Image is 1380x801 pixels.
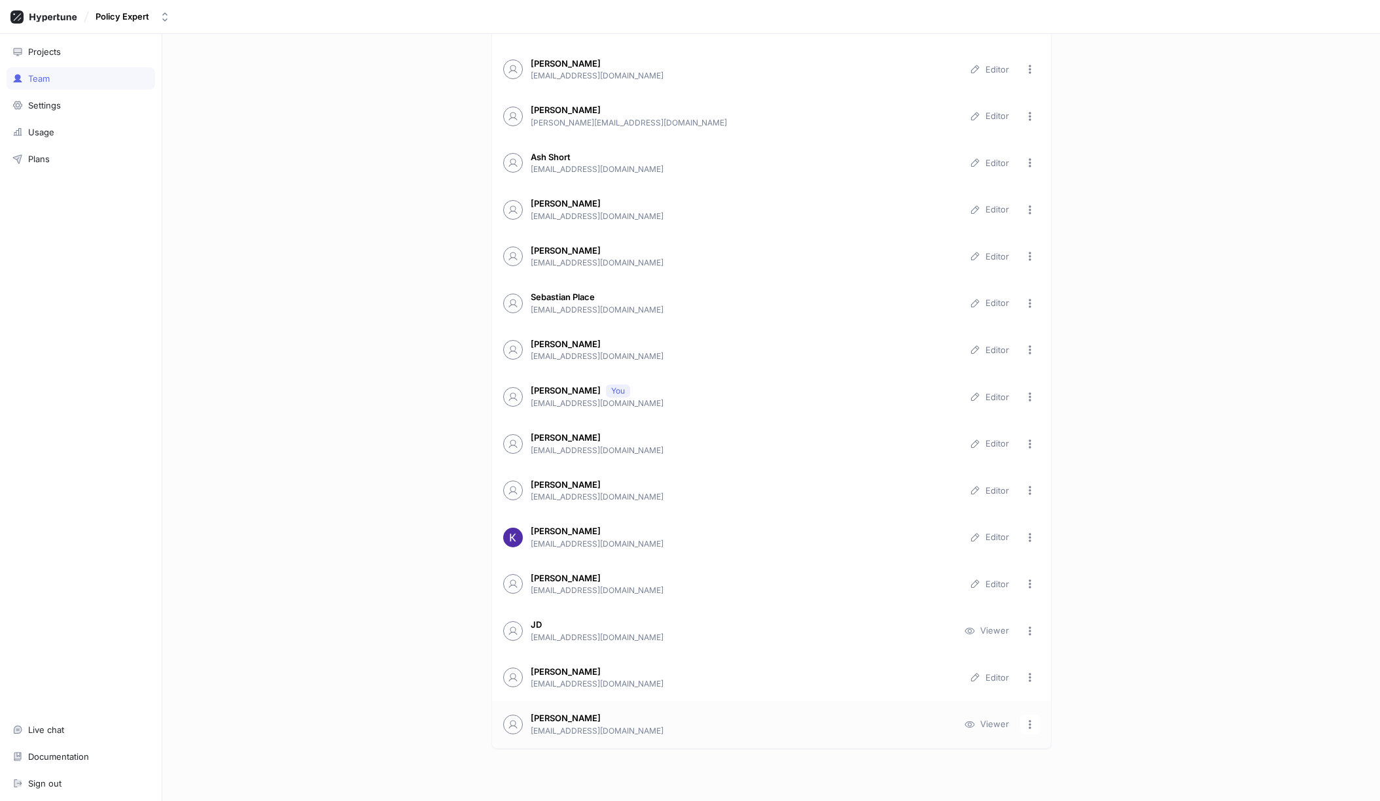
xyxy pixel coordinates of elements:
p: [PERSON_NAME] [531,384,601,398]
p: [PERSON_NAME] [531,197,601,211]
div: Projects [28,46,61,57]
p: [PERSON_NAME] [531,432,601,445]
p: [PERSON_NAME] [531,572,601,585]
div: Editor [985,672,1009,683]
div: Editor [985,251,1009,262]
div: You [611,385,625,397]
a: Plans [7,148,155,170]
p: [PERSON_NAME] [531,245,601,258]
div: Viewer [980,625,1009,636]
div: Editor [985,158,1009,169]
p: [EMAIL_ADDRESS][DOMAIN_NAME] [531,257,956,269]
div: Documentation [28,751,89,762]
p: [PERSON_NAME] [531,58,601,71]
div: Editor [985,532,1009,543]
p: [PERSON_NAME] [531,525,601,538]
p: JD [531,619,542,632]
a: Usage [7,121,155,143]
p: [EMAIL_ADDRESS][DOMAIN_NAME] [531,70,956,82]
p: [EMAIL_ADDRESS][DOMAIN_NAME] [531,491,956,503]
div: Sign out [28,778,62,789]
div: Editor [985,204,1009,215]
button: Editor [964,200,1015,220]
p: [PERSON_NAME] [531,104,601,117]
p: [EMAIL_ADDRESS][DOMAIN_NAME] [531,163,956,175]
button: Editor [964,247,1015,266]
p: [EMAIL_ADDRESS][DOMAIN_NAME] [531,538,956,550]
div: Editor [985,579,1009,590]
p: [EMAIL_ADDRESS][DOMAIN_NAME] [531,445,956,456]
div: Editor [985,64,1009,75]
button: Editor [964,574,1015,594]
p: [EMAIL_ADDRESS][DOMAIN_NAME] [531,585,956,596]
p: [EMAIL_ADDRESS][DOMAIN_NAME] [531,350,956,362]
div: Viewer [980,719,1009,730]
button: Policy Expert [90,6,175,27]
p: [PERSON_NAME] [531,338,601,351]
p: [EMAIL_ADDRESS][DOMAIN_NAME] [531,398,956,409]
div: Policy Expert [96,11,149,22]
div: Editor [985,345,1009,356]
p: [PERSON_NAME] [531,479,601,492]
div: Team [28,73,50,84]
button: Editor [964,434,1015,454]
a: Settings [7,94,155,116]
div: Editor [985,111,1009,122]
div: Usage [28,127,54,137]
div: Live chat [28,724,64,735]
button: Editor [964,60,1015,79]
p: Ash Short [531,151,571,164]
p: Sebastian Place [531,291,595,304]
div: Settings [28,100,61,111]
div: Editor [985,392,1009,403]
button: Viewer [959,621,1015,641]
p: [EMAIL_ADDRESS][DOMAIN_NAME] [531,678,956,690]
button: Editor [964,153,1015,173]
div: Editor [985,438,1009,449]
p: [EMAIL_ADDRESS][DOMAIN_NAME] [531,725,951,737]
a: Team [7,67,155,90]
p: [EMAIL_ADDRESS][DOMAIN_NAME] [531,632,951,643]
p: [PERSON_NAME] [531,712,601,725]
a: Documentation [7,745,155,768]
p: [EMAIL_ADDRESS][DOMAIN_NAME] [531,304,956,316]
div: Plans [28,154,50,164]
a: Projects [7,41,155,63]
button: Editor [964,294,1015,313]
button: Editor [964,107,1015,126]
button: Editor [964,340,1015,360]
button: Editor [964,668,1015,687]
button: Editor [964,528,1015,547]
p: [EMAIL_ADDRESS][DOMAIN_NAME] [531,211,956,222]
button: Viewer [959,715,1015,734]
p: [PERSON_NAME] [531,666,601,679]
button: Editor [964,387,1015,407]
div: Editor [985,485,1009,496]
img: User [503,528,523,547]
button: Editor [964,481,1015,500]
p: [PERSON_NAME][EMAIL_ADDRESS][DOMAIN_NAME] [531,117,956,129]
div: Editor [985,298,1009,309]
